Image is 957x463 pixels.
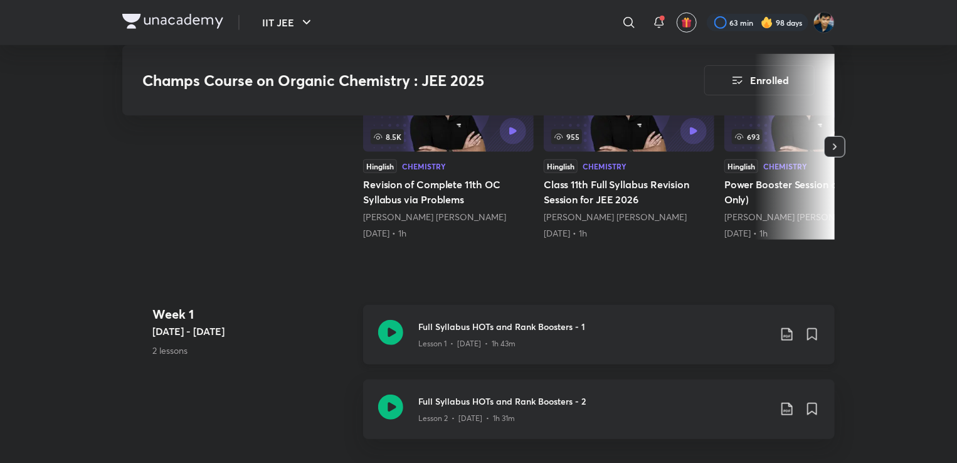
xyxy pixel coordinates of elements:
[152,344,353,357] p: 2 lessons
[122,14,223,29] img: Company Logo
[363,54,534,240] a: Revision of Complete 11th OC Syllabus via Problems
[724,177,895,207] h5: Power Booster Session on GOC (EEs Only)
[363,177,534,207] h5: Revision of Complete 11th OC Syllabus via Problems
[363,227,534,240] div: 27th Apr • 1h
[371,129,404,144] span: 8.5K
[681,17,692,28] img: avatar
[152,305,353,324] h4: Week 1
[363,380,835,454] a: Full Syllabus HOTs and Rank Boosters - 2Lesson 2 • [DATE] • 1h 31m
[724,227,895,240] div: 9th Jun • 1h
[142,72,633,90] h3: Champs Course on Organic Chemistry : JEE 2025
[583,162,627,170] div: Chemistry
[551,129,582,144] span: 955
[418,413,515,424] p: Lesson 2 • [DATE] • 1h 31m
[813,12,835,33] img: SHREYANSH GUPTA
[544,227,714,240] div: 4th Jun • 1h
[677,13,697,33] button: avatar
[152,324,353,339] h5: [DATE] - [DATE]
[544,54,714,240] a: 955HinglishChemistryClass 11th Full Syllabus Revision Session for JEE 2026[PERSON_NAME] [PERSON_N...
[544,54,714,240] a: Class 11th Full Syllabus Revision Session for JEE 2026
[704,65,815,95] button: Enrolled
[363,305,835,380] a: Full Syllabus HOTs and Rank Boosters - 1Lesson 1 • [DATE] • 1h 43m
[402,162,446,170] div: Chemistry
[363,211,506,223] a: [PERSON_NAME] [PERSON_NAME]
[761,16,773,29] img: streak
[418,338,516,349] p: Lesson 1 • [DATE] • 1h 43m
[363,211,534,223] div: Mohammad Kashif Alam
[724,159,758,173] div: Hinglish
[544,211,714,223] div: Mohammad Kashif Alam
[724,211,867,223] a: [PERSON_NAME] [PERSON_NAME]
[418,395,769,408] h3: Full Syllabus HOTs and Rank Boosters - 2
[544,211,687,223] a: [PERSON_NAME] [PERSON_NAME]
[724,211,895,223] div: Mohammad Kashif Alam
[732,129,763,144] span: 693
[363,159,397,173] div: Hinglish
[122,14,223,32] a: Company Logo
[544,159,578,173] div: Hinglish
[544,177,714,207] h5: Class 11th Full Syllabus Revision Session for JEE 2026
[724,54,895,240] a: Power Booster Session on GOC (EEs Only)
[724,54,895,240] a: 693HinglishChemistryPower Booster Session on GOC (EEs Only)[PERSON_NAME] [PERSON_NAME][DATE] • 1h
[255,10,322,35] button: IIT JEE
[418,320,769,333] h3: Full Syllabus HOTs and Rank Boosters - 1
[363,54,534,240] a: 8.5KHinglishChemistryRevision of Complete 11th OC Syllabus via Problems[PERSON_NAME] [PERSON_NAME...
